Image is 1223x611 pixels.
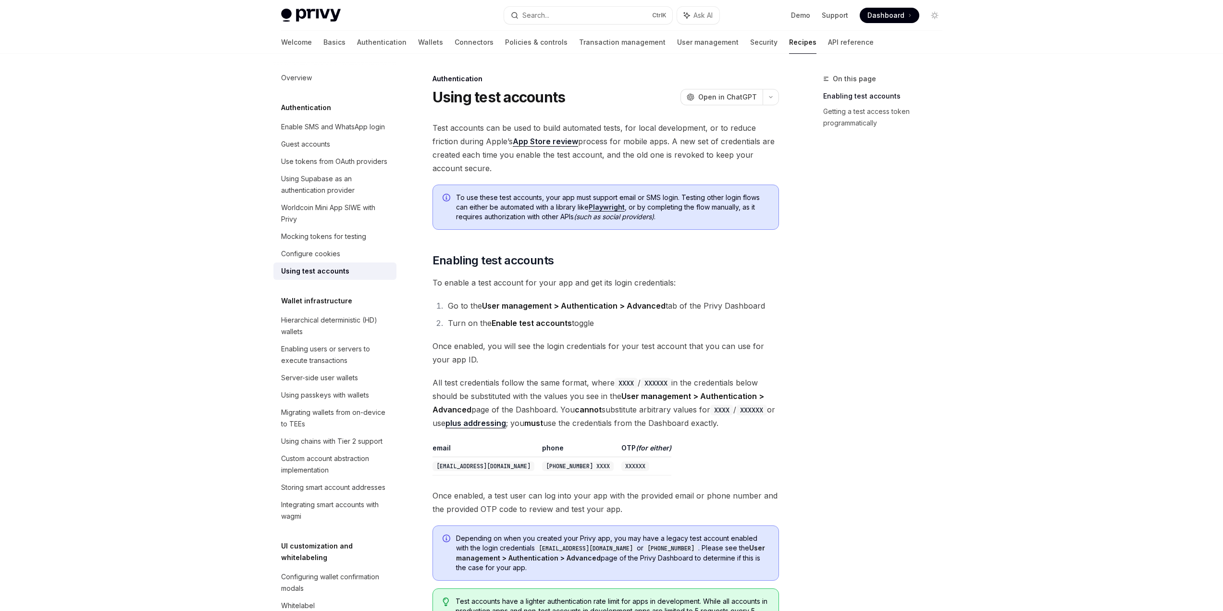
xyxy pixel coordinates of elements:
th: phone [538,443,618,457]
div: Storing smart account addresses [281,482,385,493]
span: To enable a test account for your app and get its login credentials: [432,276,779,289]
img: light logo [281,9,341,22]
a: Authentication [357,31,407,54]
div: Mocking tokens for testing [281,231,366,242]
a: Policies & controls [505,31,568,54]
code: XXXXXX [736,405,767,415]
a: User management [677,31,739,54]
svg: Tip [443,598,449,606]
div: Migrating wallets from on-device to TEEs [281,407,391,430]
a: Basics [323,31,346,54]
code: [PHONE_NUMBER] [643,544,698,553]
a: Using passkeys with wallets [273,387,396,404]
a: Guest accounts [273,136,396,153]
span: Once enabled, a test user can log into your app with the provided email or phone number and the p... [432,489,779,516]
div: Guest accounts [281,138,330,150]
em: (such as social providers) [574,212,654,221]
a: Using test accounts [273,262,396,280]
a: Integrating smart accounts with wagmi [273,496,396,525]
button: Search...CtrlK [504,7,672,24]
span: To use these test accounts, your app must support email or SMS login. Testing other login flows c... [456,193,769,222]
strong: User management > Authentication > Advanced [482,301,666,311]
a: Support [822,11,848,20]
div: Enable SMS and WhatsApp login [281,121,385,133]
div: Worldcoin Mini App SIWE with Privy [281,202,391,225]
div: Overview [281,72,312,84]
h5: UI customization and whitelabeling [281,540,396,563]
button: Ask AI [677,7,719,24]
a: Custom account abstraction implementation [273,450,396,479]
code: [PHONE_NUMBER] XXXX [542,461,614,471]
a: Welcome [281,31,312,54]
code: [EMAIL_ADDRESS][DOMAIN_NAME] [535,544,637,553]
a: Demo [791,11,810,20]
a: Mocking tokens for testing [273,228,396,245]
button: Toggle dark mode [927,8,942,23]
code: XXXX [710,405,733,415]
span: Once enabled, you will see the login credentials for your test account that you can use for your ... [432,339,779,366]
div: Hierarchical deterministic (HD) wallets [281,314,391,337]
code: XXXXXX [621,461,649,471]
a: Use tokens from OAuth providers [273,153,396,170]
li: Turn on the toggle [445,316,779,330]
code: [EMAIL_ADDRESS][DOMAIN_NAME] [432,461,534,471]
a: Configuring wallet confirmation modals [273,568,396,597]
div: Authentication [432,74,779,84]
a: Transaction management [579,31,666,54]
span: Depending on when you created your Privy app, you may have a legacy test account enabled with the... [456,534,769,573]
a: Server-side user wallets [273,369,396,387]
h5: Wallet infrastructure [281,295,352,307]
a: App Store review [513,137,578,147]
a: Hierarchical deterministic (HD) wallets [273,312,396,340]
span: All test credentials follow the same format, where / in the credentials below should be substitut... [432,376,779,430]
strong: cannot [575,405,602,414]
a: Recipes [789,31,816,54]
span: Enabling test accounts [432,253,554,268]
div: Using Supabase as an authentication provider [281,173,391,196]
a: Worldcoin Mini App SIWE with Privy [273,199,396,228]
button: Open in ChatGPT [680,89,763,105]
span: On this page [833,73,876,85]
div: Enabling users or servers to execute transactions [281,343,391,366]
span: Test accounts can be used to build automated tests, for local development, or to reduce friction ... [432,121,779,175]
svg: Info [443,535,452,544]
code: XXXX [615,378,638,388]
li: Go to the tab of the Privy Dashboard [445,299,779,312]
div: Integrating smart accounts with wagmi [281,499,391,522]
a: Using Supabase as an authentication provider [273,170,396,199]
h5: Authentication [281,102,331,113]
span: Open in ChatGPT [698,92,757,102]
a: Enable SMS and WhatsApp login [273,118,396,136]
div: Custom account abstraction implementation [281,453,391,476]
a: Enabling test accounts [823,88,950,104]
span: Ask AI [693,11,713,20]
a: Wallets [418,31,443,54]
a: Enabling users or servers to execute transactions [273,340,396,369]
code: XXXXXX [641,378,671,388]
th: email [432,443,538,457]
strong: must [524,418,543,428]
a: API reference [828,31,874,54]
a: Security [750,31,778,54]
div: Server-side user wallets [281,372,358,384]
div: Using test accounts [281,265,349,277]
span: Ctrl K [652,12,667,19]
a: Migrating wallets from on-device to TEEs [273,404,396,433]
span: Dashboard [867,11,904,20]
div: Configure cookies [281,248,340,260]
a: Getting a test access token programmatically [823,104,950,131]
a: plus addressing [445,418,506,428]
a: Storing smart account addresses [273,479,396,496]
em: (for either) [636,444,671,452]
th: OTP [618,443,671,457]
svg: Info [443,194,452,203]
div: Using passkeys with wallets [281,389,369,401]
a: Overview [273,69,396,87]
h1: Using test accounts [432,88,566,106]
a: Using chains with Tier 2 support [273,433,396,450]
a: Dashboard [860,8,919,23]
div: Configuring wallet confirmation modals [281,571,391,594]
div: Use tokens from OAuth providers [281,156,387,167]
a: Playwright [589,203,625,212]
a: Configure cookies [273,245,396,262]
